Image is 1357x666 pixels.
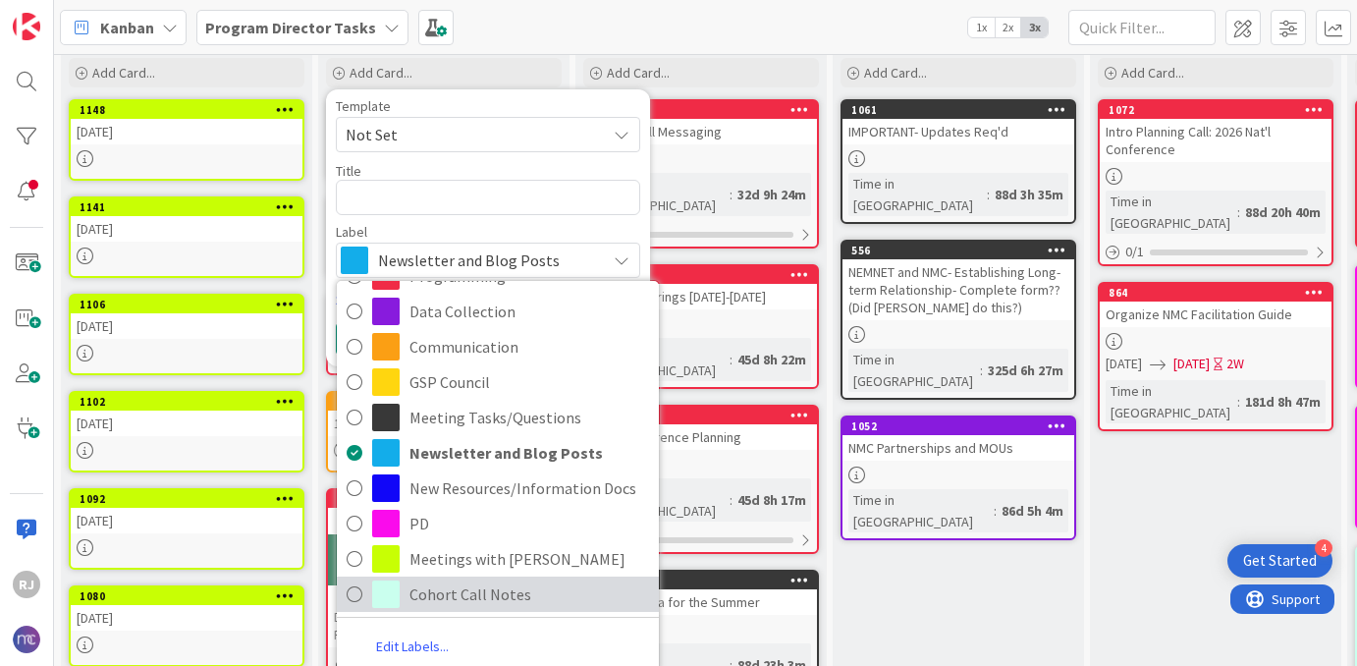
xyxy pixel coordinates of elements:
[409,580,649,609] span: Cohort Call Notes
[1226,354,1244,374] div: 2W
[13,13,40,40] img: Visit kanbanzone.com
[1021,18,1048,37] span: 3x
[328,411,560,436] div: 1-Pagers Used...
[585,572,817,589] div: 1070
[1098,282,1333,431] a: 864Organize NMC Facilitation Guide[DATE][DATE]2WTime in [GEOGRAPHIC_DATA]:181d 8h 47m
[337,629,488,664] a: Edit Labels...
[980,360,983,381] span: :
[997,500,1068,522] div: 86d 5h 4m
[337,471,659,506] a: New Resources/Information Docs
[71,587,302,631] div: 1080[DATE]
[995,18,1021,37] span: 2x
[328,393,560,436] div: 11531-Pagers Used...
[409,367,649,397] span: GSP Council
[71,490,302,508] div: 1092
[842,119,1074,144] div: IMPORTANT- Updates Req'd
[585,407,817,450] div: 1103NMC Conference Planning
[409,509,649,538] span: PD
[842,259,1074,320] div: NEMNET and NMC- Establishing Long-term Relationship- Complete form?? (Did [PERSON_NAME] do this?)
[994,500,997,522] span: :
[205,18,376,37] b: Program Director Tasks
[583,99,819,249] a: 1152Cohort Call MessagingTime in [GEOGRAPHIC_DATA]:32d 9h 24m0/1
[594,268,817,282] div: 1107
[585,527,817,552] div: 0/2
[842,417,1074,435] div: 1052
[1237,201,1240,223] span: :
[1100,101,1331,119] div: 1072
[337,506,659,541] a: PD
[71,587,302,605] div: 1080
[848,173,987,216] div: Time in [GEOGRAPHIC_DATA]
[1098,99,1333,266] a: 1072Intro Planning Call: 2026 Nat'l ConferenceTime in [GEOGRAPHIC_DATA]:88d 20h 40m0/1
[71,119,302,144] div: [DATE]
[69,99,304,181] a: 1148[DATE]
[13,626,40,653] img: avatar
[328,490,560,647] div: 1150DMD at the National Conference- Planning Call
[13,571,40,598] div: RJ
[71,216,302,242] div: [DATE]
[730,489,733,511] span: :
[1237,391,1240,413] span: :
[80,200,302,214] div: 1141
[409,403,649,432] span: Meeting Tasks/Questions
[71,101,302,119] div: 1148
[585,222,817,247] div: 0/1
[69,488,304,570] a: 1092[DATE]
[326,391,562,472] a: 11531-Pagers Used...
[583,405,819,554] a: 1103NMC Conference PlanningTime in [GEOGRAPHIC_DATA]:45d 8h 17m0/2
[987,184,990,205] span: :
[337,400,659,435] a: Meeting Tasks/Questions
[851,244,1074,257] div: 556
[378,247,596,274] span: Newsletter and Blog Posts
[71,198,302,242] div: 1141[DATE]
[71,605,302,631] div: [DATE]
[409,297,649,326] span: Data Collection
[409,438,649,468] span: Newsletter and Blog Posts
[585,101,817,119] div: 1152
[842,417,1074,461] div: 1052NMC Partnerships and MOUs
[1100,302,1331,327] div: Organize NMC Facilitation Guide
[409,332,649,361] span: Communication
[71,393,302,411] div: 1102
[328,393,560,411] div: 1153
[69,391,304,472] a: 1102[DATE]
[842,242,1074,259] div: 556
[594,409,817,422] div: 1103
[851,103,1074,117] div: 1061
[585,101,817,144] div: 1152Cohort Call Messaging
[841,416,1076,540] a: 1052NMC Partnerships and MOUsTime in [GEOGRAPHIC_DATA]:86d 5h 4m
[730,349,733,370] span: :
[350,64,412,82] span: Add Card...
[842,435,1074,461] div: NMC Partnerships and MOUs
[328,490,560,508] div: 1150
[848,349,980,392] div: Time in [GEOGRAPHIC_DATA]
[585,589,817,615] div: Social Media for the Summer
[71,296,302,339] div: 1106[DATE]
[864,64,927,82] span: Add Card...
[594,103,817,117] div: 1152
[337,577,659,612] a: Cohort Call Notes
[848,489,994,532] div: Time in [GEOGRAPHIC_DATA]
[346,122,591,147] span: Not Set
[92,64,155,82] span: Add Card...
[968,18,995,37] span: 1x
[41,3,89,27] span: Support
[585,266,817,284] div: 1107
[607,64,670,82] span: Add Card...
[585,119,817,144] div: Cohort Call Messaging
[591,173,730,216] div: Time in [GEOGRAPHIC_DATA]
[1100,284,1331,302] div: 864
[337,329,659,364] a: Communication
[1100,284,1331,327] div: 864Organize NMC Facilitation Guide
[585,407,817,424] div: 1103
[841,240,1076,400] a: 556NEMNET and NMC- Establishing Long-term Relationship- Complete form?? (Did [PERSON_NAME] do thi...
[851,419,1074,433] div: 1052
[1100,101,1331,162] div: 1072Intro Planning Call: 2026 Nat'l Conference
[100,16,154,39] span: Kanban
[733,349,811,370] div: 45d 8h 22m
[1106,191,1237,234] div: Time in [GEOGRAPHIC_DATA]
[983,360,1068,381] div: 325d 6h 27m
[71,296,302,313] div: 1106
[1125,242,1144,262] span: 0 / 1
[71,508,302,533] div: [DATE]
